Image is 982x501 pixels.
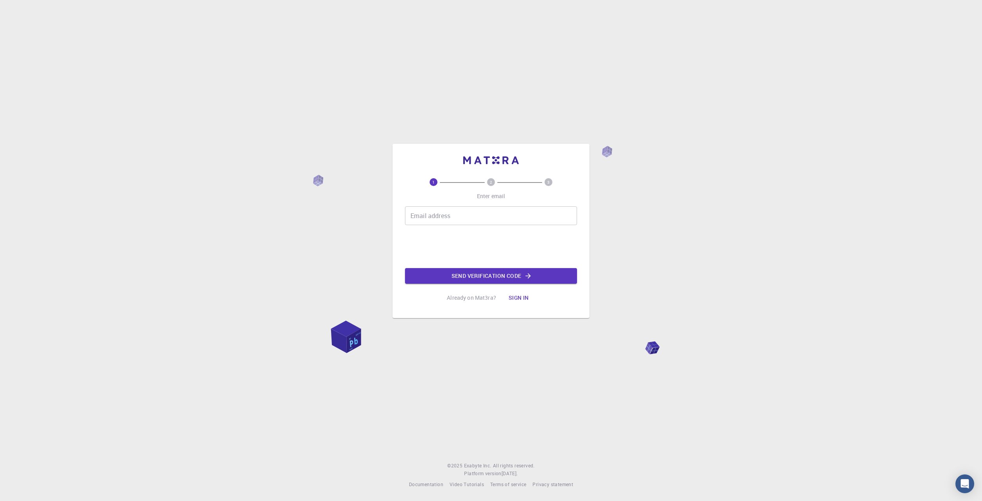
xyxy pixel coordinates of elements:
[464,470,501,478] span: Platform version
[490,481,526,487] span: Terms of service
[432,179,435,185] text: 1
[502,470,518,476] span: [DATE] .
[502,290,535,306] button: Sign in
[405,268,577,284] button: Send verification code
[547,179,550,185] text: 3
[450,481,484,488] a: Video Tutorials
[464,462,491,469] span: Exabyte Inc.
[432,231,550,262] iframe: reCAPTCHA
[447,462,464,470] span: © 2025
[409,481,443,488] a: Documentation
[450,481,484,487] span: Video Tutorials
[502,470,518,478] a: [DATE].
[532,481,573,487] span: Privacy statement
[955,474,974,493] div: Open Intercom Messenger
[490,179,492,185] text: 2
[464,462,491,470] a: Exabyte Inc.
[490,481,526,488] a: Terms of service
[409,481,443,487] span: Documentation
[447,294,496,302] p: Already on Mat3ra?
[493,462,535,470] span: All rights reserved.
[477,192,505,200] p: Enter email
[532,481,573,488] a: Privacy statement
